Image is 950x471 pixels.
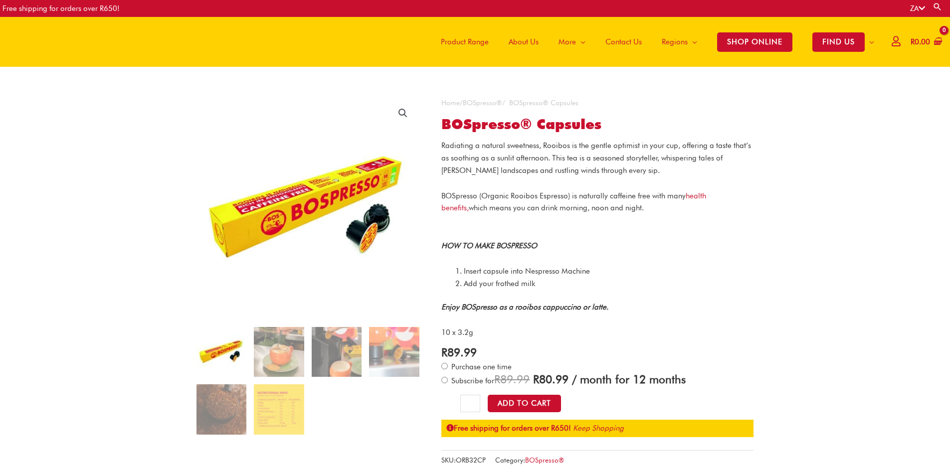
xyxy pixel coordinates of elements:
[441,345,477,359] bdi: 89.99
[254,384,304,434] img: BOSpresso® Capsules - Image 6
[652,17,707,67] a: Regions
[549,17,595,67] a: More
[431,17,499,67] a: Product Range
[525,456,564,464] a: BOSpresso®
[572,372,686,386] span: / month for 12 months
[812,32,865,52] span: FIND US
[369,327,419,377] img: bospresso® capsules
[441,345,447,359] span: R
[196,97,419,319] img: bospresso® capsules
[254,327,304,377] img: bospresso® capsules
[499,17,549,67] a: About Us
[533,372,539,386] span: R
[707,17,802,67] a: SHOP ONLINE
[559,27,576,57] span: More
[460,395,480,413] input: Product quantity
[911,37,915,46] span: R
[717,32,792,52] span: SHOP ONLINE
[441,97,754,109] nav: Breadcrumb
[441,377,448,383] input: Subscribe for / month for 12 months
[509,27,539,57] span: About Us
[464,265,754,278] li: Insert capsule into Nespresso Machine
[456,456,486,464] span: ORB32CP
[662,27,688,57] span: Regions
[573,424,624,433] a: Keep Shopping
[464,278,754,290] li: Add your frothed milk
[909,31,943,53] a: View Shopping Cart, empty
[463,99,502,107] a: BOSpresso®
[495,454,564,467] span: Category:
[911,37,930,46] bdi: 0.00
[394,104,412,122] a: View full-screen image gallery
[933,2,943,11] a: Search button
[441,140,754,176] p: Radiating a natural sweetness, Rooibos is the gentle optimist in your cup, offering a taste that’...
[441,99,460,107] a: Home
[441,303,608,312] strong: Enjoy BOSpresso as a rooibos cappuccino or latte.
[441,326,754,339] p: 10 x 3.2g
[196,384,246,434] img: BOSpresso® Capsules - Image 5
[450,376,686,385] span: Subscribe for
[441,116,754,133] h1: BOSpresso® Capsules
[312,327,362,377] img: bospresso® capsules
[533,372,569,386] span: 80.99
[441,363,448,369] input: Purchase one time
[446,424,571,433] strong: Free shipping for orders over R650!
[910,4,925,13] a: ZA
[605,27,642,57] span: Contact Us
[494,372,500,386] span: R
[441,27,489,57] span: Product Range
[494,372,530,386] span: 89.99
[595,17,652,67] a: Contact Us
[450,362,512,371] span: Purchase one time
[196,327,246,377] img: bospresso® capsules
[488,395,561,412] button: Add to Cart
[423,17,884,67] nav: Site Navigation
[441,191,706,213] span: BOSpresso (Organic Rooibos Espresso) is naturally caffeine free with many which means you can dri...
[441,241,537,250] strong: HOW TO MAKE BOSPRESSO
[441,454,486,467] span: SKU:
